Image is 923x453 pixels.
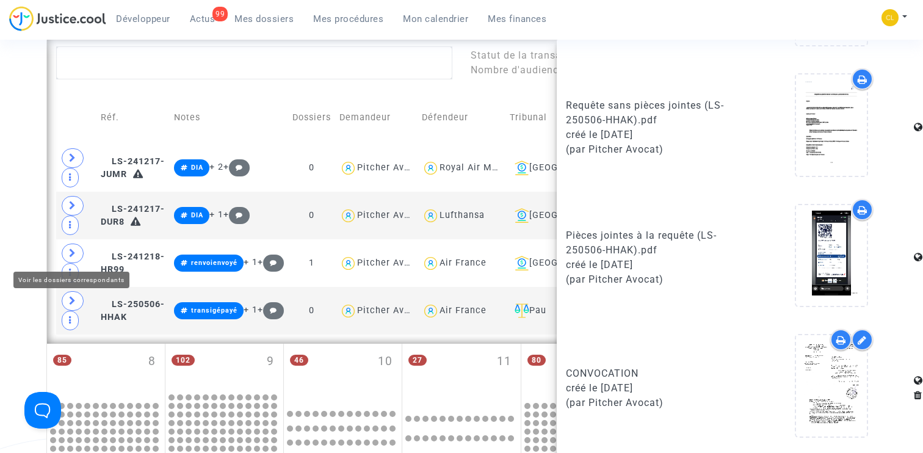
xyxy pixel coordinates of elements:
span: DIA [191,211,203,219]
a: Mes procédures [303,10,393,28]
div: [GEOGRAPHIC_DATA] [510,161,614,175]
span: transigépayé [191,306,237,314]
div: Royal Air Maroc [440,162,512,173]
span: 27 [408,355,427,366]
td: Dossiers [288,92,335,144]
span: Mes finances [488,13,546,24]
a: Mon calendrier [393,10,478,28]
a: Mes dossiers [225,10,303,28]
img: icon-user.svg [339,255,357,272]
img: icon-user.svg [422,159,440,177]
td: Tribunal [505,92,618,144]
div: Pau [510,303,614,318]
div: mardi septembre 9, 102 events, click to expand [165,344,283,391]
img: jc-logo.svg [9,6,106,31]
img: f0b917ab549025eb3af43f3c4438ad5d [881,9,899,26]
div: créé le [DATE] [566,381,731,396]
span: LS-241218-HR99 [101,252,165,275]
span: Mes dossiers [234,13,294,24]
img: icon-user.svg [422,255,440,272]
div: lundi septembre 8, 85 events, click to expand [47,344,165,400]
div: créé le [DATE] [566,128,731,142]
div: Pitcher Avocat [357,162,424,173]
div: Pitcher Avocat [357,258,424,268]
img: icon-user.svg [339,159,357,177]
img: icon-user.svg [422,207,440,225]
span: renvoienvoyé [191,259,237,267]
img: icon-banque.svg [515,256,529,270]
span: 80 [527,355,546,366]
span: 9 [267,353,274,371]
div: vendredi septembre 12, 80 events, click to expand [521,344,639,400]
div: Lufthansa [440,210,485,220]
div: [GEOGRAPHIC_DATA] [510,208,614,223]
a: 99Actus [180,10,225,28]
a: Développeur [106,10,180,28]
span: LS-250506-HHAK [101,299,165,323]
img: icon-banque.svg [515,161,529,175]
span: 102 [172,355,195,366]
div: jeudi septembre 11, 27 events, click to expand [402,344,520,402]
img: icon-user.svg [339,207,357,225]
a: Mes finances [478,10,556,28]
span: + [223,209,250,220]
span: 10 [378,353,393,371]
span: + [223,162,250,172]
div: Pitcher Avocat [357,210,424,220]
span: + 1 [244,305,258,315]
span: 8 [148,353,156,371]
span: LS-241217-DUR8 [101,204,165,228]
div: [GEOGRAPHIC_DATA] [510,256,614,270]
img: icon-user.svg [422,302,440,320]
span: + 2 [209,162,223,172]
div: (par Pitcher Avocat) [566,396,731,410]
div: (par Pitcher Avocat) [566,142,731,157]
span: Statut de la transaction [471,49,586,61]
img: icon-user.svg [339,302,357,320]
td: Notes [170,92,288,144]
td: 0 [288,192,335,239]
td: Réf. [96,92,170,144]
div: créé le [DATE] [566,258,731,272]
span: + 1 [209,209,223,220]
span: Nombre d'audiences [471,64,570,76]
div: 99 [212,7,228,21]
span: Mon calendrier [403,13,468,24]
span: Actus [190,13,215,24]
div: (par Pitcher Avocat) [566,272,731,287]
img: icon-faciliter-sm.svg [515,303,529,318]
span: Mes procédures [313,13,383,24]
iframe: Help Scout Beacon - Open [24,392,61,429]
span: 11 [497,353,512,371]
td: 1 [288,239,335,287]
span: + 1 [244,257,258,267]
td: 0 [288,287,335,335]
span: + [258,305,284,315]
span: Développeur [116,13,170,24]
div: CONVOCATION [566,366,731,381]
td: Défendeur [418,92,505,144]
td: Demandeur [335,92,418,144]
span: + [258,257,284,267]
div: Pièces jointes à la requête (LS-250506-HHAK).pdf [566,228,731,258]
span: LS-241217-JUMR [101,156,165,180]
span: 46 [290,355,308,366]
div: Air France [440,258,487,268]
td: 0 [288,144,335,192]
span: 85 [53,355,71,366]
img: icon-banque.svg [515,208,529,223]
span: DIA [191,164,203,172]
div: Requête sans pièces jointes (LS-250506-HHAK).pdf [566,98,731,128]
div: mercredi septembre 10, 46 events, click to expand [284,344,402,402]
div: Pitcher Avocat [357,305,424,316]
div: Air France [440,305,487,316]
